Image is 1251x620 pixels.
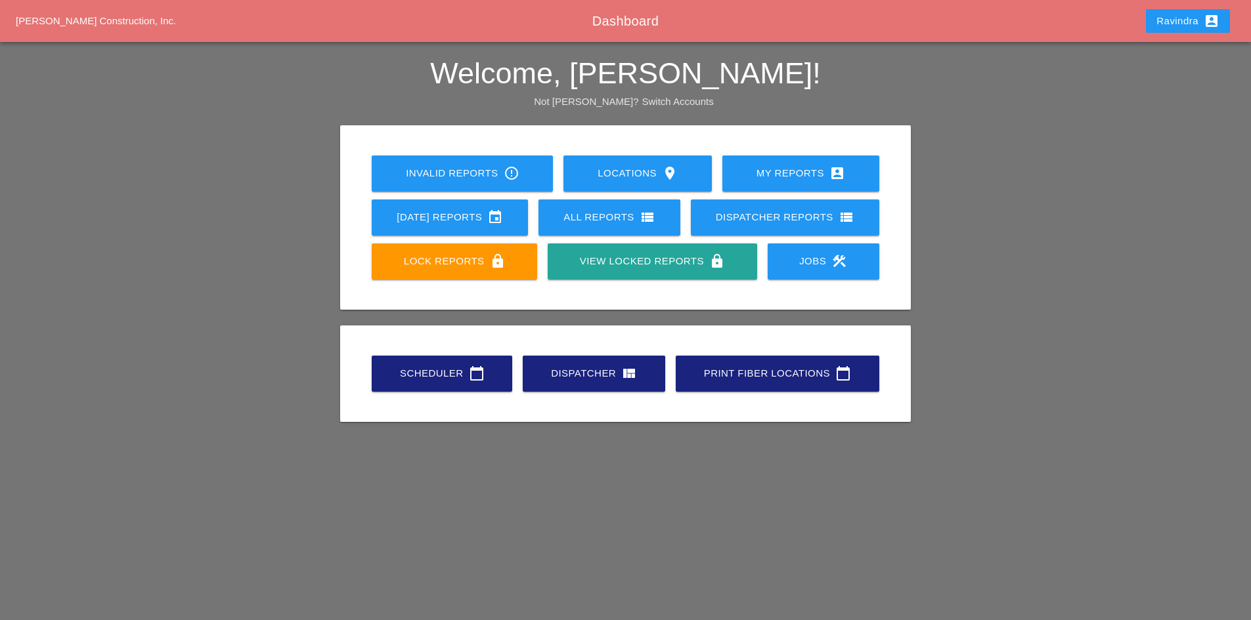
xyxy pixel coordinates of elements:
[487,209,503,225] i: event
[523,356,665,392] a: Dispatcher
[372,199,528,236] a: [DATE] Reports
[560,209,659,225] div: All Reports
[548,243,757,279] a: View Locked Reports
[490,253,506,269] i: lock
[621,365,637,381] i: view_quilt
[372,155,553,192] a: Invalid Reports
[372,356,512,392] a: Scheduler
[534,96,638,107] span: Not [PERSON_NAME]?
[839,209,854,225] i: view_list
[469,365,485,381] i: calendar_today
[393,365,491,381] div: Scheduler
[768,243,879,279] a: Jobs
[569,253,735,269] div: View Locked Reports
[538,199,680,236] a: All Reports
[831,253,847,269] i: construction
[722,155,879,192] a: My Reports
[393,253,516,269] div: Lock Reports
[592,14,659,28] span: Dashboard
[642,96,714,107] a: Switch Accounts
[697,365,858,381] div: Print Fiber Locations
[712,209,858,225] div: Dispatcher Reports
[504,165,519,181] i: error_outline
[393,165,532,181] div: Invalid Reports
[584,165,690,181] div: Locations
[829,165,845,181] i: account_box
[789,253,858,269] div: Jobs
[1204,13,1219,29] i: account_box
[743,165,858,181] div: My Reports
[691,199,879,236] a: Dispatcher Reports
[563,155,711,192] a: Locations
[16,15,176,26] a: [PERSON_NAME] Construction, Inc.
[1146,9,1230,33] button: Ravindra
[372,243,537,279] a: Lock Reports
[676,356,879,392] a: Print Fiber Locations
[544,365,644,381] div: Dispatcher
[662,165,678,181] i: location_on
[393,209,507,225] div: [DATE] Reports
[1156,13,1219,29] div: Ravindra
[835,365,851,381] i: calendar_today
[640,209,655,225] i: view_list
[709,253,725,269] i: lock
